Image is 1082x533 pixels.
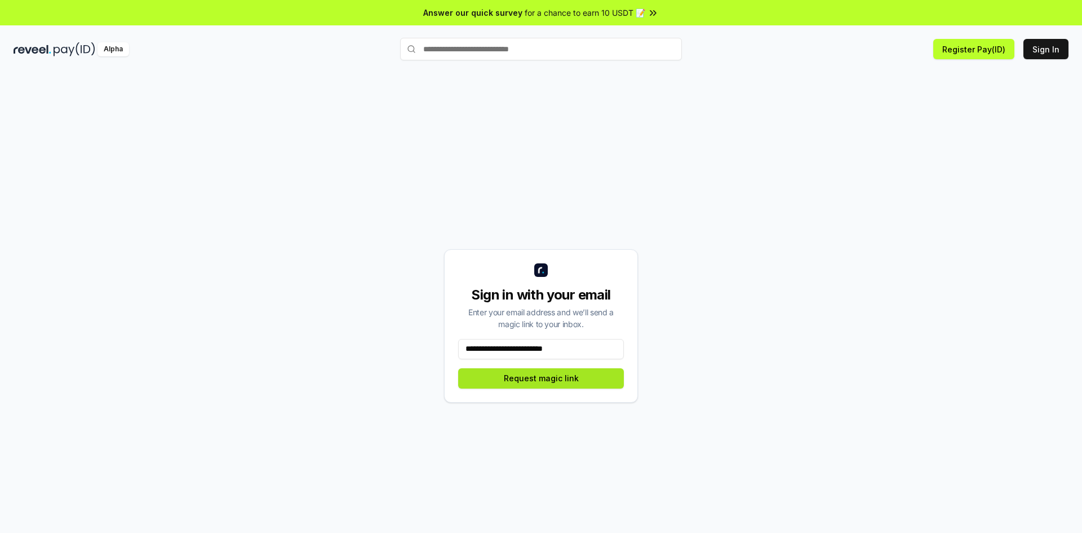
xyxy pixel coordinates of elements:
button: Sign In [1023,39,1068,59]
button: Register Pay(ID) [933,39,1014,59]
span: for a chance to earn 10 USDT 📝 [525,7,645,19]
img: reveel_dark [14,42,51,56]
img: pay_id [54,42,95,56]
span: Answer our quick survey [423,7,522,19]
div: Sign in with your email [458,286,624,304]
div: Enter your email address and we’ll send a magic link to your inbox. [458,306,624,330]
div: Alpha [97,42,129,56]
button: Request magic link [458,368,624,389]
img: logo_small [534,263,548,277]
